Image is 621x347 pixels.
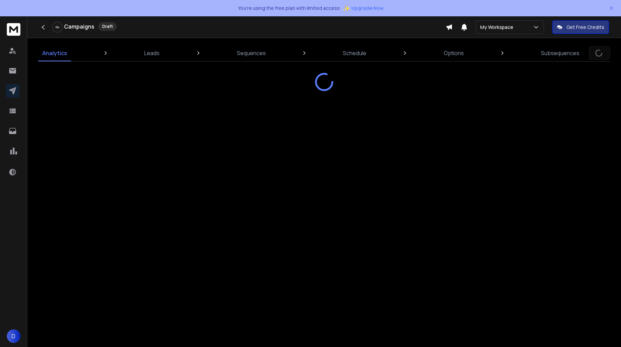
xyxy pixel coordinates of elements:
[480,24,516,31] p: My Workspace
[440,45,468,61] a: Options
[237,49,266,57] p: Sequences
[343,3,350,13] span: ✨
[343,1,383,15] button: ✨Upgrade Now
[238,5,340,12] p: You're using the free plan with limited access
[537,45,584,61] a: Subsequences
[233,45,270,61] a: Sequences
[38,45,71,61] a: Analytics
[7,329,20,343] button: D
[339,45,370,61] a: Schedule
[64,22,94,31] h1: Campaigns
[144,49,160,57] p: Leads
[140,45,164,61] a: Leads
[351,5,383,12] span: Upgrade Now
[42,49,67,57] p: Analytics
[444,49,464,57] p: Options
[552,20,609,34] button: Get Free Credits
[343,49,366,57] p: Schedule
[56,25,59,29] p: 0 %
[99,22,117,31] div: Draft
[541,49,579,57] p: Subsequences
[566,24,604,31] p: Get Free Credits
